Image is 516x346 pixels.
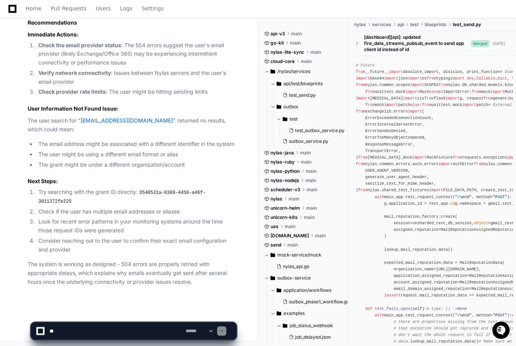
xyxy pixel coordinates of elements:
[450,201,455,206] span: id
[491,321,512,341] iframe: Open customer support
[270,40,284,46] span: go-kit
[277,68,310,74] span: /nylas/services
[277,275,311,281] span: outbox-service
[474,221,488,225] span: object
[277,286,281,295] svg: Directory
[270,307,349,320] button: examples
[274,261,338,272] button: nylas_api.go
[397,22,404,28] span: api
[289,138,328,144] span: outbox_service.py
[403,96,417,101] span: import
[28,116,236,134] p: The user search for " " returned no results, which could mean:
[412,155,427,160] span: import
[498,76,507,81] span: Dict
[270,159,295,165] span: nylas-ruby
[289,92,316,98] span: test_send.py
[364,34,471,53] div: [dashboard][api]: updated fire_data_streams_pubsub_event to send app client id instead of id
[429,89,443,94] span: except
[358,155,368,160] span: from
[354,22,366,28] span: nylas
[283,114,287,124] svg: Directory
[427,76,436,81] span: from
[270,31,285,37] span: api-v3
[120,6,132,11] span: Logs
[28,19,236,26] h2: Recommendations
[445,96,460,101] span: import
[290,116,298,122] span: test
[280,90,344,101] button: test_send.py
[358,188,368,192] span: from
[471,40,490,47] span: Merged
[36,207,236,216] li: Check if the user has multiple email addresses or aliases
[270,214,298,220] span: unicorn-k8s
[8,57,21,71] img: 1736555170064-99ba0984-63c1-480f-8ee9-699278ef63ed
[28,31,236,38] h3: Immediate Actions:
[384,103,398,107] span: import
[283,263,309,270] span: nylas_api.go
[457,306,467,311] span: None
[356,109,365,114] span: from
[290,40,301,46] span: main
[301,159,312,165] span: main
[304,214,315,220] span: main
[51,6,86,11] span: Pull Requests
[424,96,434,101] span: from
[270,250,275,260] svg: Directory
[289,299,349,305] span: outbox_phase1_workflow.go
[280,136,345,147] button: outbox_service.py
[270,78,349,90] button: api/test/blueprints
[410,22,419,28] span: test
[410,103,420,107] span: else
[439,162,453,166] span: import
[450,76,465,81] span: import
[76,81,93,86] span: Pylon
[270,101,349,113] button: outbox
[375,195,384,199] span: with
[356,96,370,101] span: import
[38,42,121,48] strong: Check the email provider status
[36,88,236,96] li: : The user might be hitting sending limits
[36,217,236,235] li: Look for recent error patterns in your monitoring systems around the time those request IDs were ...
[386,293,401,298] span: assert
[453,22,481,28] span: test_send.py
[36,150,236,159] li: The user might be using a different email format or alias
[270,284,349,296] button: application/workflows
[270,58,295,65] span: cloud-core
[375,306,410,311] span: test_fails_open
[270,196,282,202] span: nylas
[270,205,300,211] span: unicorn-helm
[36,69,236,86] li: : Issues between Nylas servers and the user's email provider
[286,125,345,136] button: test_outbox_service.py
[365,103,375,107] span: from
[462,103,476,107] span: import
[264,249,343,261] button: mock-service/mock
[422,103,432,107] span: from
[284,287,331,293] span: application/workflows
[427,306,467,311] span: # type: () ->
[270,242,281,248] span: send
[36,237,236,254] li: Consider reaching out to the user to confirm their exact email configuration and provider
[306,168,317,174] span: main
[425,22,447,28] span: blueprints
[28,105,236,113] h3: User Information Not Found Issue:
[270,177,299,184] span: nylas-nodejs
[270,150,294,156] span: nylas-java
[287,242,298,248] span: main
[356,76,370,81] span: import
[365,306,372,311] span: def
[408,76,422,81] span: import
[142,6,163,11] span: Settings
[26,65,97,71] div: We're available if you need us!
[291,31,302,37] span: main
[365,89,375,94] span: from
[277,252,321,258] span: mock-service/mock
[295,127,345,134] span: test_outbox_service.py
[412,306,422,311] span: self
[410,83,424,87] span: import
[307,187,317,193] span: main
[429,188,443,192] span: import
[483,96,493,101] span: from
[305,177,316,184] span: main
[439,83,448,87] span: from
